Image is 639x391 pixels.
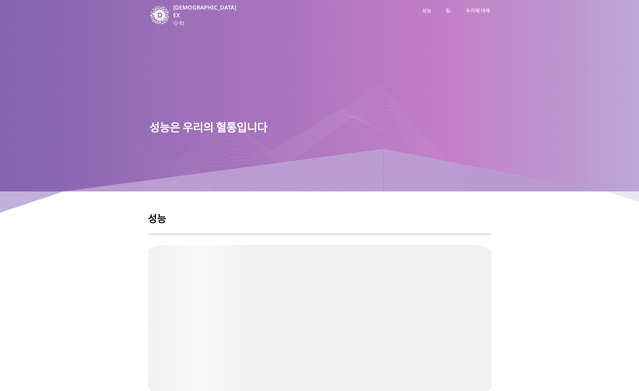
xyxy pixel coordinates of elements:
img: image [149,5,170,26]
font: 팀. [446,7,452,14]
a: 성능 [421,6,433,15]
font: 우리에 대해 [466,7,490,14]
font: 성능 [422,7,431,14]
font: 성능 [148,211,166,225]
a: 우리에 대해 [464,6,491,15]
font: [DEMOGRAPHIC_DATA] EX [173,4,236,19]
font: 수학 [173,19,184,27]
a: 팀. [444,6,453,15]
